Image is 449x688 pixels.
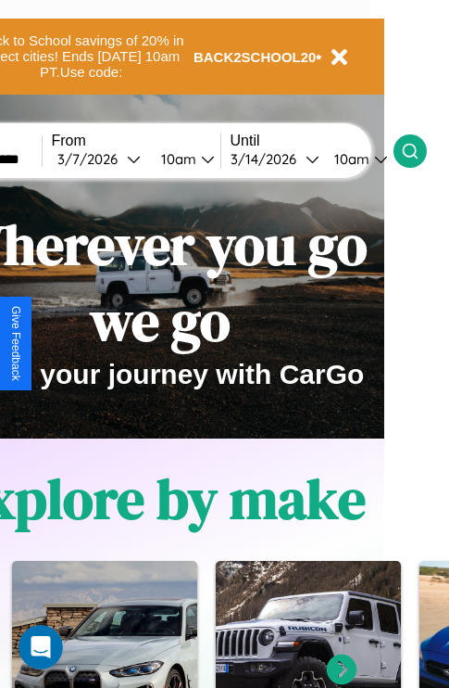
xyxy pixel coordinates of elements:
div: 3 / 14 / 2026 [231,150,306,168]
div: 10am [325,150,374,168]
div: 3 / 7 / 2026 [57,150,127,168]
label: Until [231,133,393,149]
iframe: Intercom live chat [19,625,63,669]
label: From [52,133,220,149]
b: BACK2SCHOOL20 [193,49,317,65]
div: 10am [152,150,201,168]
button: 10am [319,149,393,169]
div: Give Feedback [9,306,22,381]
button: 10am [146,149,220,169]
button: 3/7/2026 [52,149,146,169]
